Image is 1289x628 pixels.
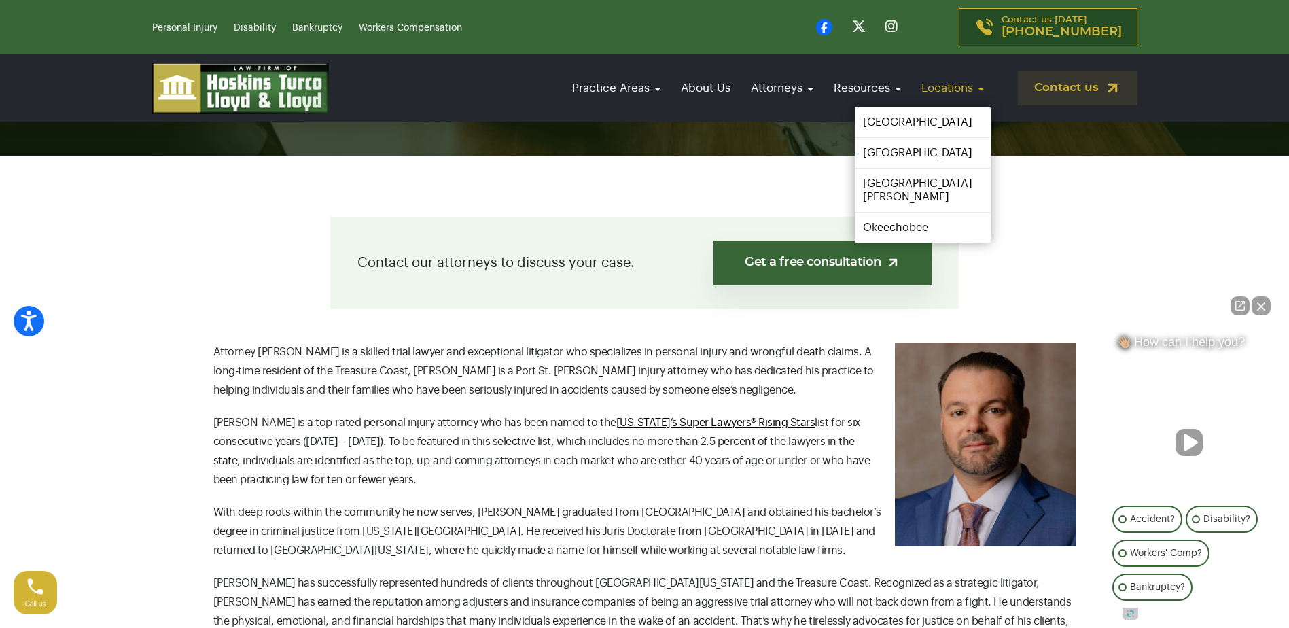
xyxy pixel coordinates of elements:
div: 👋🏼 How can I help you? [1109,334,1269,356]
p: Bankruptcy? [1130,579,1185,595]
a: Personal Injury [152,23,217,33]
a: [US_STATE]’s Super Lawyers® Rising Stars [616,417,815,428]
a: Contact us [1018,71,1137,105]
a: Practice Areas [565,69,667,107]
a: [GEOGRAPHIC_DATA] [855,138,991,168]
p: Attorney [PERSON_NAME] is a skilled trial lawyer and exceptional litigator who specializes in per... [213,343,1076,400]
a: [GEOGRAPHIC_DATA][PERSON_NAME] [855,169,991,212]
p: Disability? [1203,511,1250,527]
img: logo [152,63,329,114]
a: Locations [915,69,991,107]
span: [PHONE_NUMBER] [1002,25,1122,39]
a: Okeechobee [855,213,991,243]
a: Disability [234,23,276,33]
p: [PERSON_NAME] is a top-rated personal injury attorney who has been named to the list for six cons... [213,413,1076,489]
a: [GEOGRAPHIC_DATA] [855,107,991,137]
img: Attorney Josh Heller [895,343,1076,546]
a: Contact us [DATE][PHONE_NUMBER] [959,8,1137,46]
a: Attorneys [744,69,820,107]
p: Workers' Comp? [1130,545,1202,561]
a: Resources [827,69,908,107]
img: arrow-up-right-light.svg [886,256,900,270]
a: Workers Compensation [359,23,462,33]
button: Close Intaker Chat Widget [1252,296,1271,315]
a: Get a free consultation [713,241,932,285]
p: With deep roots within the community he now serves, [PERSON_NAME] graduated from [GEOGRAPHIC_DATA... [213,503,1076,560]
a: About Us [674,69,737,107]
span: Call us [25,600,46,608]
a: Bankruptcy [292,23,342,33]
p: Accident? [1130,511,1175,527]
p: Contact us [DATE] [1002,16,1122,39]
button: Unmute video [1176,429,1203,456]
a: Open direct chat [1231,296,1250,315]
div: Contact our attorneys to discuss your case. [330,217,959,309]
a: Open intaker chat [1123,608,1138,620]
